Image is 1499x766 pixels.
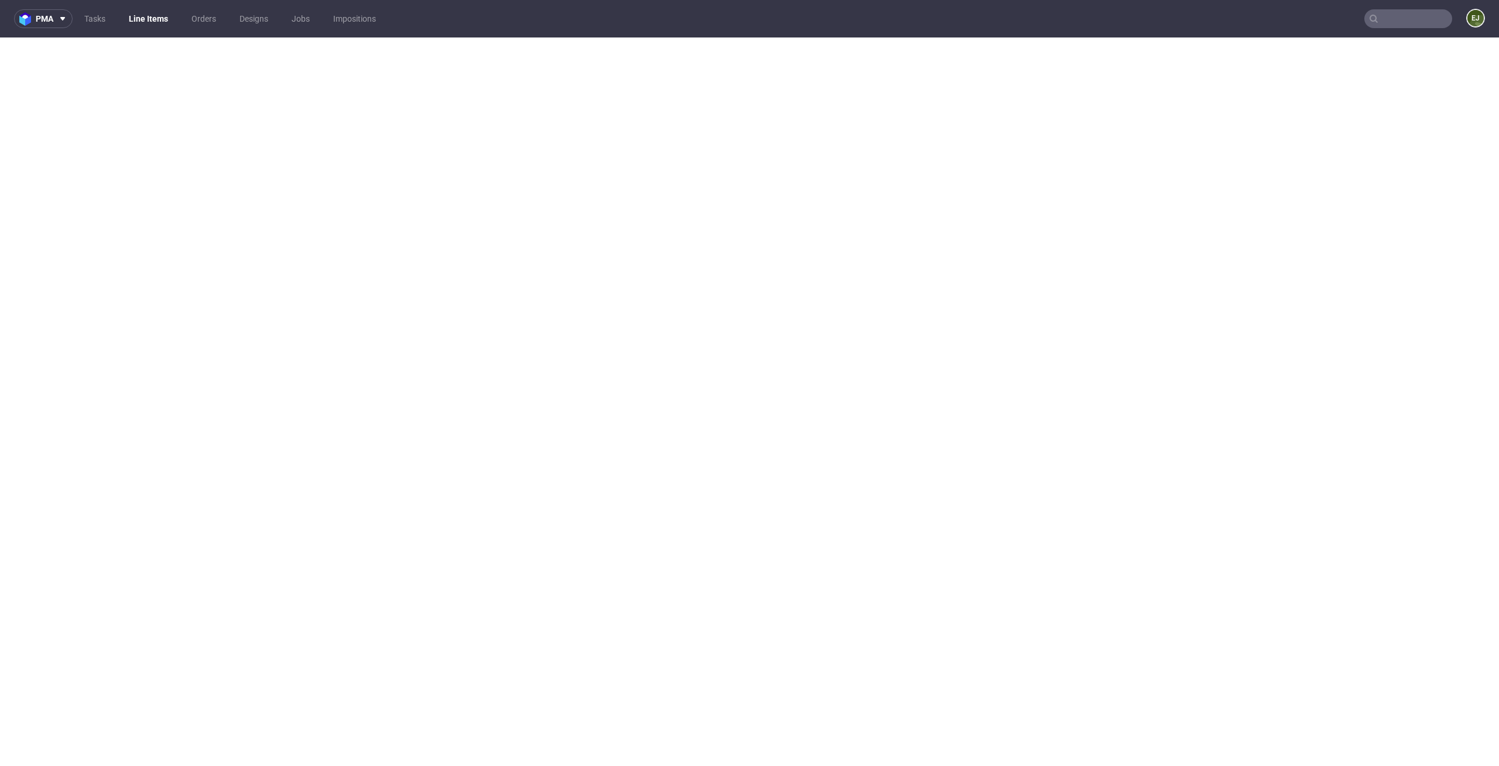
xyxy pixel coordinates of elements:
button: pma [14,9,73,28]
a: Orders [184,9,223,28]
a: Line Items [122,9,175,28]
a: Designs [232,9,275,28]
span: pma [36,15,53,23]
a: Impositions [326,9,383,28]
img: logo [19,12,36,26]
a: Tasks [77,9,112,28]
figcaption: EJ [1467,10,1484,26]
a: Jobs [285,9,317,28]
